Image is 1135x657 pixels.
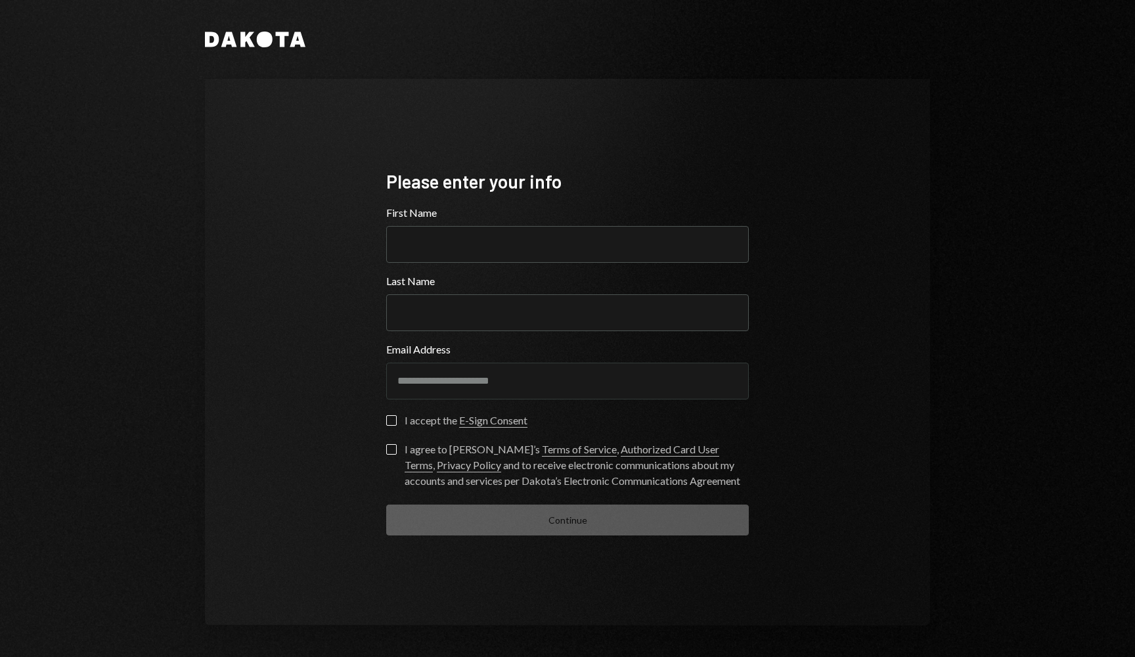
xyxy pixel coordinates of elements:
a: Terms of Service [542,443,617,457]
label: Last Name [386,273,749,289]
label: Email Address [386,342,749,357]
div: Please enter your info [386,169,749,194]
a: Authorized Card User Terms [405,443,719,472]
a: Privacy Policy [437,459,501,472]
button: I accept the E-Sign Consent [386,415,397,426]
a: E-Sign Consent [459,414,527,428]
button: I agree to [PERSON_NAME]’s Terms of Service, Authorized Card User Terms, Privacy Policy and to re... [386,444,397,455]
div: I accept the [405,413,527,428]
div: I agree to [PERSON_NAME]’s , , and to receive electronic communications about my accounts and ser... [405,442,749,489]
label: First Name [386,205,749,221]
